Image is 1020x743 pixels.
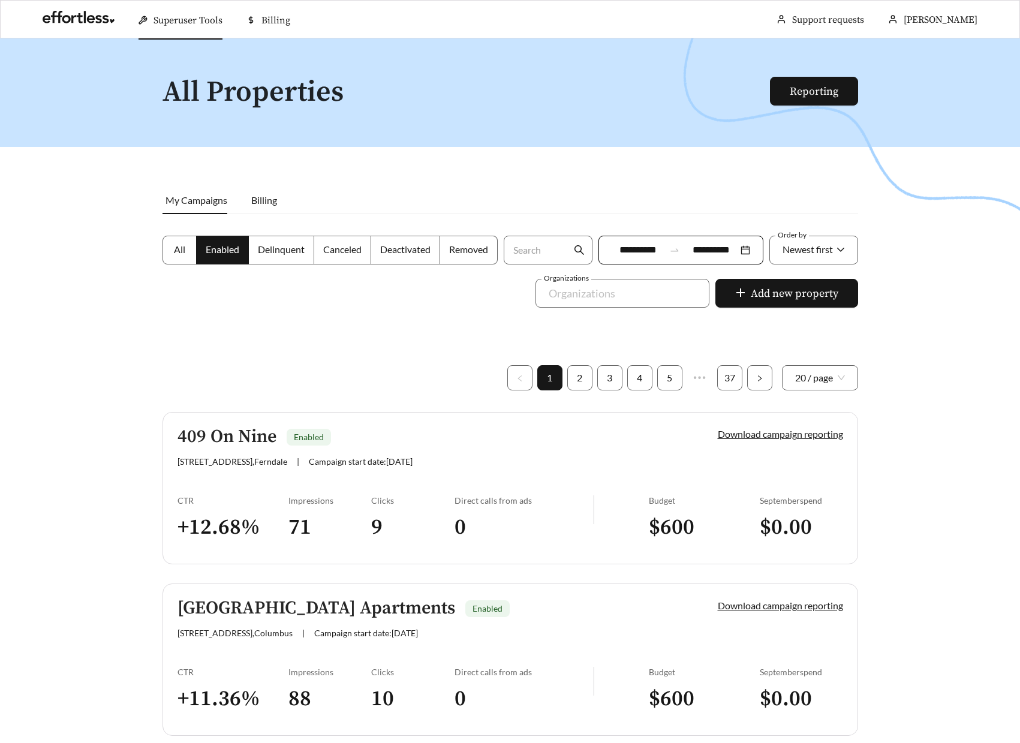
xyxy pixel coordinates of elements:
span: to [669,245,680,255]
a: 37 [718,366,742,390]
button: right [747,365,772,390]
span: Superuser Tools [154,14,222,26]
h1: All Properties [163,77,771,109]
span: All [174,243,185,255]
span: Deactivated [380,243,431,255]
span: [STREET_ADDRESS] , Ferndale [177,456,287,467]
div: Budget [649,495,760,506]
div: Direct calls from ads [455,667,593,677]
span: Campaign start date: [DATE] [314,628,418,638]
li: 5 [657,365,682,390]
li: Next Page [747,365,772,390]
span: Newest first [783,243,833,255]
a: 5 [658,366,682,390]
div: Clicks [371,495,455,506]
div: Page Size [782,365,858,390]
span: [STREET_ADDRESS] , Columbus [177,628,293,638]
h3: + 11.36 % [177,685,288,712]
a: 1 [538,366,562,390]
h3: $ 0.00 [760,514,843,541]
h5: [GEOGRAPHIC_DATA] Apartments [177,598,455,618]
h3: 88 [288,685,372,712]
a: [GEOGRAPHIC_DATA] ApartmentsEnabled[STREET_ADDRESS],Columbus|Campaign start date:[DATE]Download c... [163,583,858,736]
button: Reporting [770,77,858,106]
span: My Campaigns [166,194,227,206]
span: | [297,456,299,467]
span: left [516,375,523,382]
a: 2 [568,366,592,390]
h3: $ 600 [649,685,760,712]
a: Support requests [792,14,864,26]
li: 1 [537,365,562,390]
span: 20 / page [795,366,845,390]
span: Delinquent [258,243,305,255]
li: 4 [627,365,652,390]
span: Billing [251,194,277,206]
h5: 409 On Nine [177,427,276,447]
button: plusAdd new property [715,279,858,308]
span: [PERSON_NAME] [904,14,977,26]
div: September spend [760,495,843,506]
li: Next 5 Pages [687,365,712,390]
div: Impressions [288,495,372,506]
div: Impressions [288,667,372,677]
span: Campaign start date: [DATE] [309,456,413,467]
img: line [593,667,594,696]
a: 409 On NineEnabled[STREET_ADDRESS],Ferndale|Campaign start date:[DATE]Download campaign reporting... [163,412,858,564]
span: Enabled [473,603,503,613]
h3: 10 [371,685,455,712]
span: plus [735,287,746,300]
h3: 71 [288,514,372,541]
div: Budget [649,667,760,677]
span: swap-right [669,245,680,255]
span: ••• [687,365,712,390]
img: line [593,495,594,524]
span: Removed [449,243,488,255]
span: Add new property [751,285,838,302]
li: 2 [567,365,592,390]
span: Billing [261,14,290,26]
span: | [302,628,305,638]
a: 4 [628,366,652,390]
span: search [574,245,585,255]
h3: 0 [455,685,593,712]
a: Download campaign reporting [718,600,843,611]
li: Previous Page [507,365,532,390]
div: Direct calls from ads [455,495,593,506]
div: CTR [177,667,288,677]
button: left [507,365,532,390]
span: right [756,375,763,382]
div: September spend [760,667,843,677]
h3: + 12.68 % [177,514,288,541]
a: Reporting [790,85,838,98]
a: Download campaign reporting [718,428,843,440]
h3: $ 600 [649,514,760,541]
h3: 9 [371,514,455,541]
li: 37 [717,365,742,390]
li: 3 [597,365,622,390]
h3: $ 0.00 [760,685,843,712]
span: Enabled [294,432,324,442]
h3: 0 [455,514,593,541]
div: Clicks [371,667,455,677]
span: Enabled [206,243,239,255]
a: 3 [598,366,622,390]
div: CTR [177,495,288,506]
span: Canceled [323,243,362,255]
